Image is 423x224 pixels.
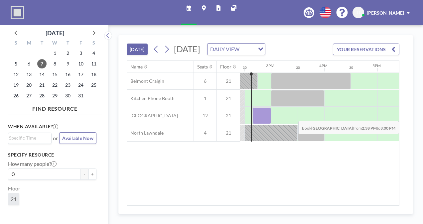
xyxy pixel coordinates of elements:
[74,39,87,48] div: F
[63,80,72,90] span: Thursday, October 23, 2025
[217,130,240,136] span: 21
[63,59,72,68] span: Thursday, October 9, 2025
[9,134,48,142] input: Search for option
[11,59,21,68] span: Sunday, October 5, 2025
[63,91,72,100] span: Thursday, October 30, 2025
[11,196,17,202] span: 21
[243,65,247,70] div: 30
[8,152,96,158] h3: Specify resource
[217,113,240,119] span: 21
[89,70,98,79] span: Saturday, October 18, 2025
[10,39,23,48] div: S
[356,10,360,16] span: JJ
[24,70,34,79] span: Monday, October 13, 2025
[87,39,100,48] div: S
[208,44,265,55] div: Search for option
[59,132,96,144] button: Available Now
[50,91,60,100] span: Wednesday, October 29, 2025
[209,45,241,54] span: DAILY VIEW
[46,28,64,38] div: [DATE]
[24,91,34,100] span: Monday, October 27, 2025
[50,59,60,68] span: Wednesday, October 8, 2025
[127,95,175,101] span: Kitchen Phone Booth
[63,49,72,58] span: Thursday, October 2, 2025
[217,95,240,101] span: 21
[380,126,395,131] b: 3:00 PM
[333,44,399,55] button: YOUR RESERVATIONS
[8,185,20,192] label: Floor
[36,39,49,48] div: T
[53,135,58,142] span: or
[8,210,19,217] label: Type
[8,103,102,112] h4: FIND RESOURCE
[88,168,96,180] button: +
[89,59,98,68] span: Saturday, October 11, 2025
[319,63,328,68] div: 4PM
[76,91,85,100] span: Friday, October 31, 2025
[11,91,21,100] span: Sunday, October 26, 2025
[37,59,47,68] span: Tuesday, October 7, 2025
[197,64,208,70] div: Seats
[8,133,51,143] div: Search for option
[372,63,381,68] div: 5PM
[62,135,93,141] span: Available Now
[50,80,60,90] span: Wednesday, October 22, 2025
[266,63,274,68] div: 3PM
[63,70,72,79] span: Thursday, October 16, 2025
[37,91,47,100] span: Tuesday, October 28, 2025
[220,64,231,70] div: Floor
[49,39,62,48] div: W
[367,10,404,16] span: [PERSON_NAME]
[24,59,34,68] span: Monday, October 6, 2025
[76,80,85,90] span: Friday, October 24, 2025
[76,70,85,79] span: Friday, October 17, 2025
[174,44,200,54] span: [DATE]
[11,6,24,19] img: organization-logo
[11,80,21,90] span: Sunday, October 19, 2025
[89,80,98,90] span: Saturday, October 25, 2025
[127,113,178,119] span: [GEOGRAPHIC_DATA]
[8,161,57,167] label: How many people?
[76,59,85,68] span: Friday, October 10, 2025
[298,121,399,134] span: Book from to
[80,168,88,180] button: -
[296,65,300,70] div: 30
[76,49,85,58] span: Friday, October 3, 2025
[23,39,36,48] div: M
[217,78,240,84] span: 21
[194,95,216,101] span: 1
[194,113,216,119] span: 12
[37,80,47,90] span: Tuesday, October 21, 2025
[194,78,216,84] span: 6
[127,130,164,136] span: North Lawndale
[61,39,74,48] div: T
[11,70,21,79] span: Sunday, October 12, 2025
[130,64,143,70] div: Name
[24,80,34,90] span: Monday, October 20, 2025
[37,70,47,79] span: Tuesday, October 14, 2025
[311,126,353,131] b: [GEOGRAPHIC_DATA]
[50,49,60,58] span: Wednesday, October 1, 2025
[362,126,377,131] b: 2:38 PM
[194,130,216,136] span: 4
[127,44,148,55] button: [DATE]
[127,78,164,84] span: Belmont Craigin
[241,45,254,54] input: Search for option
[349,65,353,70] div: 30
[89,49,98,58] span: Saturday, October 4, 2025
[50,70,60,79] span: Wednesday, October 15, 2025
